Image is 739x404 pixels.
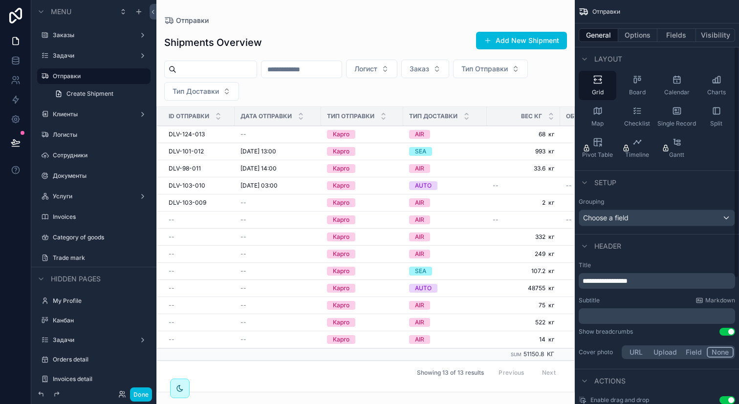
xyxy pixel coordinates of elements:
[53,336,131,344] label: Задачи
[594,178,616,188] span: Setup
[579,297,600,304] label: Subtitle
[53,110,131,118] label: Клиенты
[511,352,522,357] small: Sum
[49,86,151,102] a: Create Shipment
[169,112,209,120] span: ID Отправки
[53,254,145,262] label: Trade mark
[130,387,152,402] button: Done
[657,28,696,42] button: Fields
[705,297,735,304] span: Markdown
[66,90,113,98] span: Create Shipment
[579,210,735,226] button: Choose a field
[53,356,145,363] label: Orders detail
[51,274,101,284] span: Hidden pages
[53,31,131,39] label: Заказы
[696,297,735,304] a: Markdown
[53,172,145,180] label: Документы
[53,234,145,241] label: Category of goods
[618,28,657,42] button: Options
[579,198,604,206] label: Grouping
[707,347,734,358] button: None
[669,151,684,159] span: Gantt
[579,328,633,336] div: Show breadcrumbs
[696,28,735,42] button: Visibility
[623,347,649,358] button: URL
[664,88,690,96] span: Calendar
[240,112,292,120] span: Дата Отправки
[521,112,542,120] span: Вес Кг
[592,8,620,16] span: Отправки
[658,133,696,163] button: Gantt
[624,120,650,128] span: Checklist
[658,71,696,100] button: Calendar
[579,273,735,289] div: scrollable content
[594,54,622,64] span: Layout
[629,88,646,96] span: Board
[697,71,735,100] button: Charts
[579,261,735,269] label: Title
[566,112,638,120] span: Объём [PERSON_NAME]
[618,133,656,163] button: Timeline
[594,376,626,386] span: Actions
[657,120,696,128] span: Single Record
[579,308,735,324] div: scrollable content
[625,151,649,159] span: Timeline
[591,120,604,128] span: Map
[53,317,145,324] label: Канбан
[649,347,681,358] button: Upload
[579,102,616,131] button: Map
[53,297,145,305] label: My Profile
[681,347,707,358] button: Field
[53,375,145,383] label: Invoices detail
[53,151,145,159] label: Сотрудники
[583,213,629,222] span: Choose a field
[618,102,656,131] button: Checklist
[51,7,71,17] span: Menu
[53,52,131,60] label: Задачи
[523,350,554,358] span: 51150.8 кг
[409,112,457,120] span: Тип Доставки
[579,133,616,163] button: Pivot Table
[327,112,374,120] span: Тип Отправки
[707,88,726,96] span: Charts
[579,71,616,100] button: Grid
[53,192,131,200] label: Услуги
[618,71,656,100] button: Board
[417,369,484,377] span: Showing 13 of 13 results
[579,348,618,356] label: Cover photo
[594,241,621,251] span: Header
[582,151,613,159] span: Pivot Table
[658,102,696,131] button: Single Record
[697,102,735,131] button: Split
[53,213,145,221] label: Invoices
[579,28,618,42] button: General
[710,120,722,128] span: Split
[53,131,145,139] label: Логисты
[53,72,145,80] label: Отправки
[592,88,604,96] span: Grid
